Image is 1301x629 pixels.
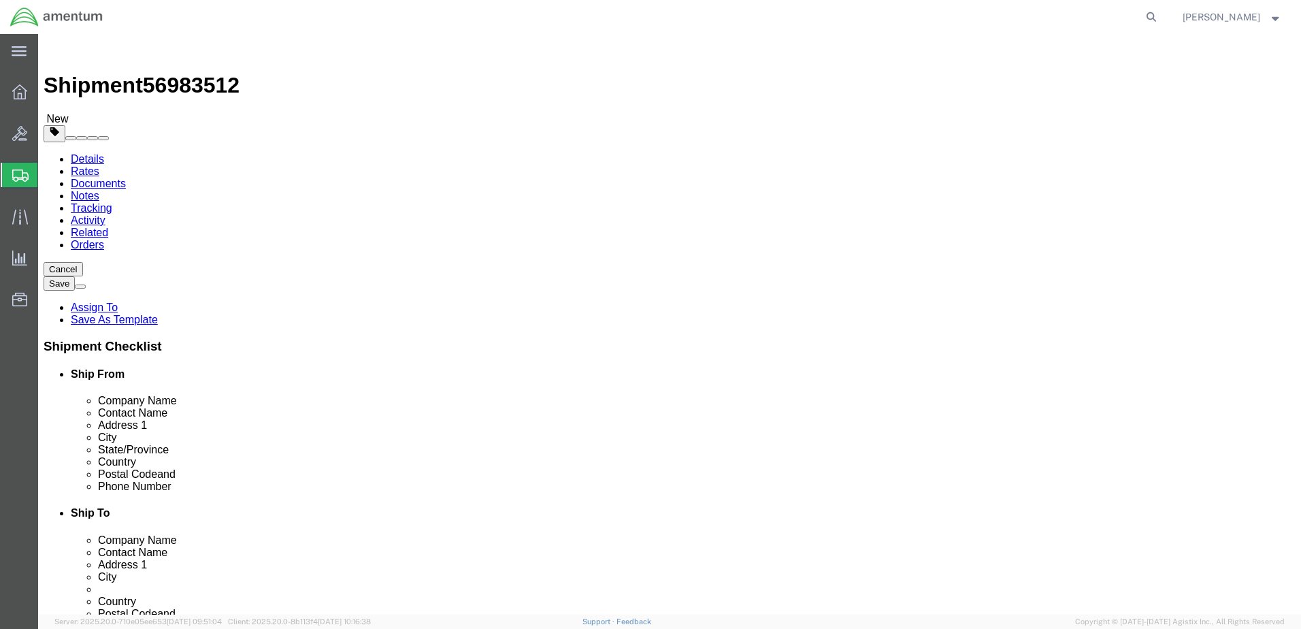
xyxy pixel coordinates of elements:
span: Norma Scott [1183,10,1260,25]
a: Feedback [616,617,651,626]
span: [DATE] 09:51:04 [167,617,222,626]
span: Copyright © [DATE]-[DATE] Agistix Inc., All Rights Reserved [1075,616,1285,628]
iframe: FS Legacy Container [38,34,1301,615]
button: [PERSON_NAME] [1182,9,1283,25]
span: Client: 2025.20.0-8b113f4 [228,617,371,626]
span: Server: 2025.20.0-710e05ee653 [54,617,222,626]
img: logo [10,7,103,27]
span: [DATE] 10:16:38 [318,617,371,626]
a: Support [582,617,616,626]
